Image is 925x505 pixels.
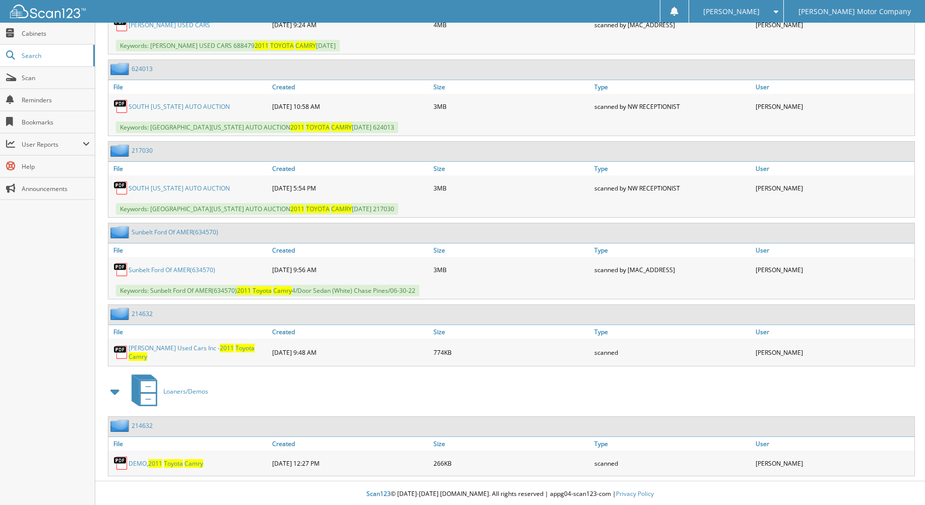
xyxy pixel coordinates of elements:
a: User [753,325,914,339]
span: 2011 [148,459,162,468]
span: 2011 [290,123,304,132]
span: Loaners/Demos [163,387,208,396]
span: TOYOTA [306,205,330,213]
a: File [108,437,270,451]
span: 2011 [290,205,304,213]
div: [PERSON_NAME] [753,178,914,198]
div: scanned [592,453,753,473]
a: Size [431,243,592,257]
span: CAMRY [331,205,352,213]
div: scanned by NW RECEPTIONIST [592,96,753,116]
img: folder2.png [110,144,132,157]
a: Privacy Policy [616,489,654,498]
div: [PERSON_NAME] [753,260,914,280]
span: TOYOTA [306,123,330,132]
span: 2011 [220,344,234,352]
span: Toyota [235,344,255,352]
img: PDF.png [113,456,129,471]
a: Type [592,243,753,257]
span: Toyota [164,459,183,468]
div: 3MB [431,178,592,198]
span: Keywords: [PERSON_NAME] USED CARS 688479 [DATE] [116,40,340,51]
span: CAMRY [331,123,352,132]
a: User [753,437,914,451]
a: File [108,243,270,257]
div: [DATE] 9:56 AM [270,260,431,280]
a: Created [270,437,431,451]
a: Created [270,80,431,94]
a: Size [431,437,592,451]
span: [PERSON_NAME] [703,9,760,15]
a: User [753,162,914,175]
a: 214632 [132,309,153,318]
a: 217030 [132,146,153,155]
a: Type [592,162,753,175]
span: Search [22,51,88,60]
div: scanned by [MAC_ADDRESS] [592,260,753,280]
div: [PERSON_NAME] [753,96,914,116]
a: Sunbelt Ford Of AMER(634570) [132,228,218,236]
span: 2011 [237,286,251,295]
div: scanned by [MAC_ADDRESS] [592,15,753,35]
img: PDF.png [113,180,129,196]
span: Keywords: [GEOGRAPHIC_DATA][US_STATE] AUTO AUCTION [DATE] 624013 [116,121,398,133]
div: 4MB [431,15,592,35]
div: 3MB [431,260,592,280]
span: User Reports [22,140,83,149]
span: Keywords: [GEOGRAPHIC_DATA][US_STATE] AUTO AUCTION [DATE] 217030 [116,203,398,215]
a: Size [431,80,592,94]
a: Created [270,325,431,339]
a: User [753,243,914,257]
span: Camry [129,352,147,361]
img: folder2.png [110,62,132,75]
div: scanned [592,341,753,363]
img: folder2.png [110,307,132,320]
div: [PERSON_NAME] [753,15,914,35]
a: Type [592,80,753,94]
a: [PERSON_NAME] Used Cars Inc -2011 Toyota Camry [129,344,267,361]
span: Camry [184,459,203,468]
img: PDF.png [113,345,129,360]
a: 214632 [132,421,153,430]
span: 2011 [255,41,269,50]
img: scan123-logo-white.svg [10,5,86,18]
a: DEMO,2011 Toyota Camry [129,459,203,468]
span: Toyota [253,286,272,295]
img: PDF.png [113,99,129,114]
span: Camry [273,286,292,295]
span: Scan123 [366,489,391,498]
div: 266KB [431,453,592,473]
img: folder2.png [110,419,132,432]
a: User [753,80,914,94]
div: [DATE] 12:27 PM [270,453,431,473]
a: Sunbelt Ford Of AMER(634570) [129,266,215,274]
img: PDF.png [113,17,129,32]
a: Created [270,243,431,257]
a: Size [431,162,592,175]
div: [DATE] 10:58 AM [270,96,431,116]
div: [PERSON_NAME] [753,453,914,473]
span: TOYOTA [270,41,294,50]
span: Help [22,162,90,171]
iframe: Chat Widget [875,457,925,505]
img: folder2.png [110,226,132,238]
div: scanned by NW RECEPTIONIST [592,178,753,198]
span: Cabinets [22,29,90,38]
div: [PERSON_NAME] [753,341,914,363]
div: [DATE] 5:54 PM [270,178,431,198]
span: Reminders [22,96,90,104]
a: SOUTH [US_STATE] AUTO AUCTION [129,184,230,193]
a: SOUTH [US_STATE] AUTO AUCTION [129,102,230,111]
span: Bookmarks [22,118,90,127]
span: Announcements [22,184,90,193]
span: [PERSON_NAME] Motor Company [798,9,911,15]
a: Loaners/Demos [126,371,208,411]
a: File [108,80,270,94]
div: [DATE] 9:48 AM [270,341,431,363]
div: 3MB [431,96,592,116]
a: Type [592,325,753,339]
a: Created [270,162,431,175]
div: [DATE] 9:24 AM [270,15,431,35]
span: Keywords: Sunbelt Ford Of AMER(634570) 4/Door Sedan (White) Chase Pines/06-30-22 [116,285,419,296]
